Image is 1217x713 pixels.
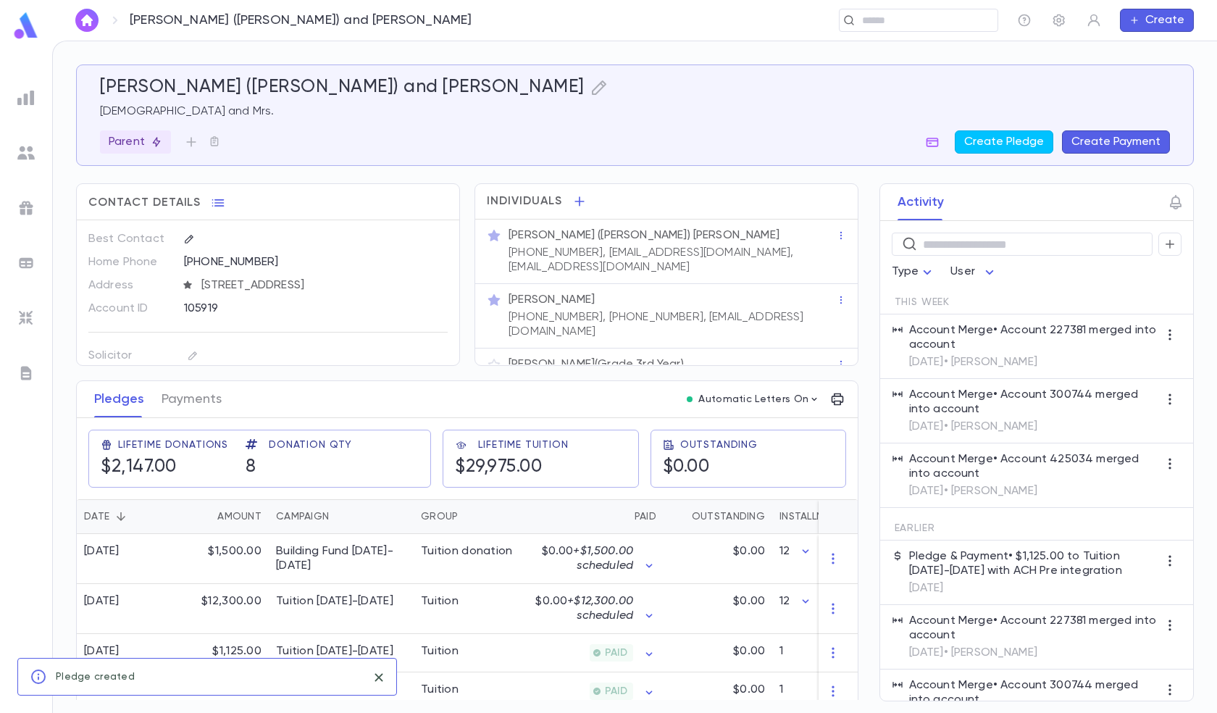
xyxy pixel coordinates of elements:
[84,594,120,609] div: [DATE]
[681,389,826,409] button: Automatic Letters On
[184,297,391,319] div: 105919
[88,274,172,297] p: Address
[455,456,568,478] h5: $29,975.00
[898,184,944,220] button: Activity
[94,381,144,417] button: Pledges
[955,130,1053,154] button: Create Pledge
[175,634,269,672] div: $1,125.00
[421,594,459,609] div: Tuition
[217,499,262,534] div: Amount
[88,251,172,274] p: Home Phone
[698,393,808,405] p: Automatic Letters On
[892,258,937,286] div: Type
[84,499,109,534] div: Date
[1120,9,1194,32] button: Create
[17,144,35,162] img: students_grey.60c7aba0da46da39d6d829b817ac14fc.svg
[84,544,120,559] div: [DATE]
[909,484,1158,499] p: [DATE] • [PERSON_NAME]
[509,357,684,372] p: [PERSON_NAME] (Grade 3rd Year)
[276,644,393,659] div: Tuition 2024-2025
[175,499,269,534] div: Amount
[12,12,41,40] img: logo
[733,644,765,659] p: $0.00
[175,534,269,584] div: $1,500.00
[909,355,1158,370] p: [DATE] • [PERSON_NAME]
[1062,130,1170,154] button: Create Payment
[509,293,595,307] p: [PERSON_NAME]
[196,278,449,293] span: [STREET_ADDRESS]
[733,544,765,559] p: $0.00
[162,381,222,417] button: Payments
[17,254,35,272] img: batches_grey.339ca447c9d9533ef1741baa751efc33.svg
[772,672,859,711] div: 1
[88,297,172,320] p: Account ID
[487,194,562,209] span: Individuals
[909,581,1158,596] p: [DATE]
[78,14,96,26] img: home_white.a664292cf8c1dea59945f0da9f25487c.svg
[909,646,1158,660] p: [DATE] • [PERSON_NAME]
[772,634,859,672] div: 1
[779,499,849,534] div: Installments
[100,130,171,154] div: Parent
[100,104,1170,119] p: [DEMOGRAPHIC_DATA] and Mrs.
[421,644,459,659] div: Tuition
[421,544,512,559] div: Tuition donation
[950,266,975,278] span: User
[692,499,765,534] div: Outstanding
[567,596,633,622] span: + $12,300.00 scheduled
[599,685,633,697] span: PAID
[88,344,172,367] p: Solicitor
[909,678,1158,707] p: Account Merge • Account 300744 merged into account
[478,439,568,451] span: Lifetime Tuition
[17,89,35,107] img: reports_grey.c525e4749d1bce6a11f5fe2a8de1b229.svg
[421,499,458,534] div: Group
[17,309,35,327] img: imports_grey.530a8a0e642e233f2baf0ef88e8c9fcb.svg
[892,266,919,278] span: Type
[100,77,585,99] h5: [PERSON_NAME] ([PERSON_NAME]) and [PERSON_NAME]
[109,135,162,149] p: Parent
[509,310,836,339] p: [PHONE_NUMBER], [PHONE_NUMBER], [EMAIL_ADDRESS][DOMAIN_NAME]
[664,499,772,534] div: Outstanding
[522,499,664,534] div: Paid
[909,549,1158,578] p: Pledge & Payment • $1,125.00 to Tuition [DATE]-[DATE] with ACH Pre integration
[269,439,352,451] span: Donation Qty
[17,199,35,217] img: campaigns_grey.99e729a5f7ee94e3726e6486bddda8f1.svg
[130,12,472,28] p: [PERSON_NAME] ([PERSON_NAME]) and [PERSON_NAME]
[909,323,1158,352] p: Account Merge • Account 227381 merged into account
[779,544,790,559] p: 12
[246,456,352,478] h5: 8
[635,499,656,534] div: Paid
[509,246,836,275] p: [PHONE_NUMBER], [EMAIL_ADDRESS][DOMAIN_NAME], [EMAIL_ADDRESS][DOMAIN_NAME]
[367,666,390,689] button: close
[909,452,1158,481] p: Account Merge • Account 425034 merged into account
[909,614,1158,643] p: Account Merge • Account 227381 merged into account
[88,196,201,210] span: Contact Details
[909,420,1158,434] p: [DATE] • [PERSON_NAME]
[509,228,779,243] p: [PERSON_NAME] ([PERSON_NAME]) [PERSON_NAME]
[733,594,765,609] p: $0.00
[276,594,393,609] div: Tuition 2025-2026
[269,499,414,534] div: Campaign
[184,251,448,272] div: [PHONE_NUMBER]
[573,546,633,572] span: + $1,500.00 scheduled
[950,258,998,286] div: User
[175,584,269,634] div: $12,300.00
[84,644,120,659] div: [DATE]
[276,499,329,534] div: Campaign
[895,296,950,308] span: This Week
[599,647,633,659] span: PAID
[101,456,228,478] h5: $2,147.00
[77,499,175,534] div: Date
[779,594,790,609] p: 12
[772,499,859,534] div: Installments
[56,663,135,691] div: Pledge created
[909,388,1158,417] p: Account Merge • Account 300744 merged into account
[530,594,633,623] p: $0.00
[109,505,133,528] button: Sort
[663,456,758,478] h5: $0.00
[118,439,228,451] span: Lifetime Donations
[680,439,758,451] span: Outstanding
[276,544,406,573] div: Building Fund 2025-2026
[530,544,633,573] p: $0.00
[421,683,459,697] div: Tuition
